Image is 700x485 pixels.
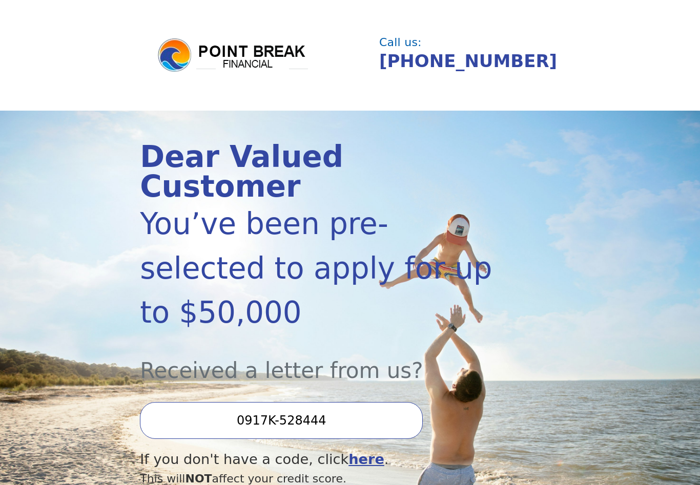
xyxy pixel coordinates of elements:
[140,202,497,335] div: You’ve been pre-selected to apply for up to $50,000
[140,335,497,387] div: Received a letter from us?
[348,451,384,467] a: here
[156,37,310,74] img: logo.png
[140,402,423,439] input: Enter your Offer Code:
[379,51,557,71] a: [PHONE_NUMBER]
[140,449,497,470] div: If you don't have a code, click .
[379,37,554,48] div: Call us:
[185,472,212,485] span: NOT
[140,142,497,202] div: Dear Valued Customer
